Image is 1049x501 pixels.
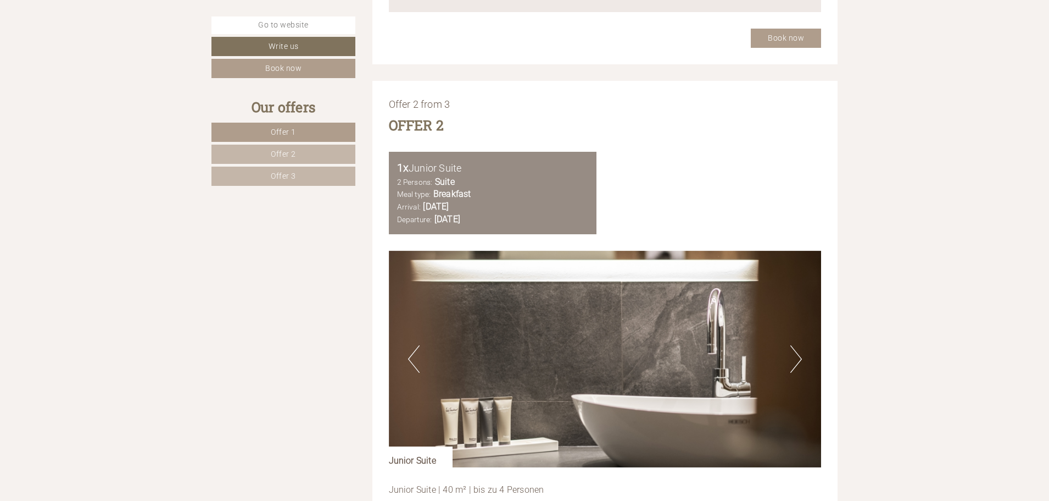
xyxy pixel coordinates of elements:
a: Write us [211,37,355,56]
span: Offer 2 from 3 [389,98,450,110]
span: Offer 3 [271,172,296,180]
img: image [389,251,822,467]
small: Departure: [397,215,432,224]
small: Arrival: [397,202,421,211]
div: Our offers [211,97,355,117]
span: Offer 1 [271,128,296,136]
button: Next [790,345,802,373]
a: Go to website [211,16,355,34]
b: Breakfast [433,189,471,199]
b: Suite [435,177,455,187]
div: Junior Suite [389,447,453,467]
b: 1x [397,161,409,174]
div: Hello, how can we help you? [9,30,134,64]
div: Offer 2 [389,115,444,135]
a: Book now [211,59,355,78]
a: Book now [751,29,821,48]
div: Hotel Simpaty [17,32,129,41]
button: Send [381,290,433,309]
b: [DATE] [434,214,460,224]
button: Previous [408,345,420,373]
div: Junior Suite [397,160,589,176]
small: Meal type: [397,190,431,199]
b: [DATE] [423,201,449,212]
span: Offer 2 [271,150,296,158]
div: [DATE] [197,9,236,27]
small: 2 Persons: [397,178,433,186]
small: 19:53 [17,54,129,62]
